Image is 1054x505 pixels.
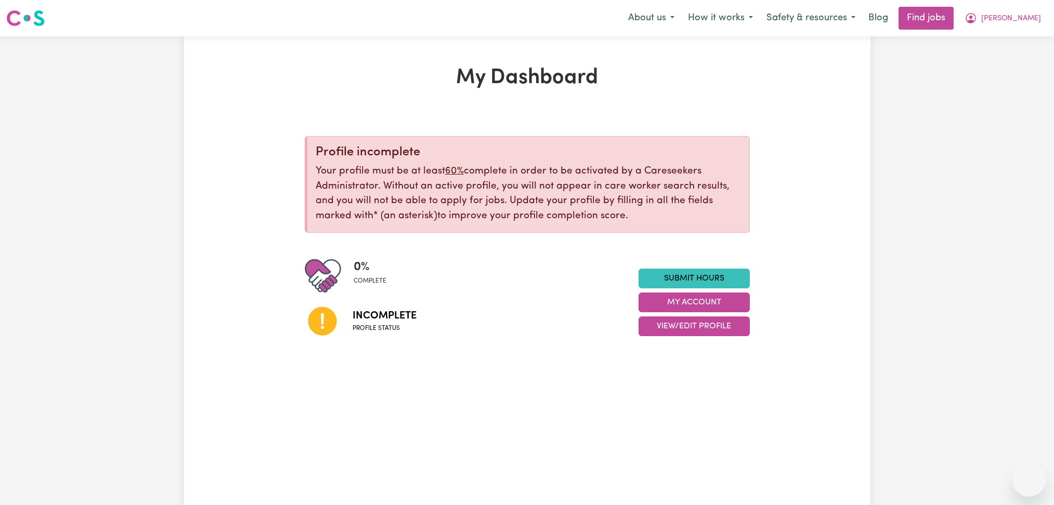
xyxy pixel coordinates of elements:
div: Profile incomplete [316,145,741,160]
iframe: Button to launch messaging window [1012,463,1046,497]
span: Incomplete [353,308,417,324]
span: Profile status [353,324,417,333]
a: Find jobs [899,7,954,30]
button: About us [621,7,681,29]
span: 0 % [354,258,386,276]
button: How it works [681,7,760,29]
img: Careseekers logo [6,9,45,28]
p: Your profile must be at least complete in order to be activated by a Careseekers Administrator. W... [316,164,741,224]
button: My Account [958,7,1048,29]
span: complete [354,276,386,286]
a: Careseekers logo [6,6,45,30]
button: Safety & resources [760,7,862,29]
div: Profile completeness: 0% [354,258,395,294]
button: My Account [639,293,750,312]
h1: My Dashboard [305,65,750,90]
a: Submit Hours [639,269,750,288]
span: [PERSON_NAME] [981,13,1041,24]
a: Blog [862,7,894,30]
u: 60% [445,166,464,176]
button: View/Edit Profile [639,316,750,336]
span: an asterisk [373,211,437,221]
